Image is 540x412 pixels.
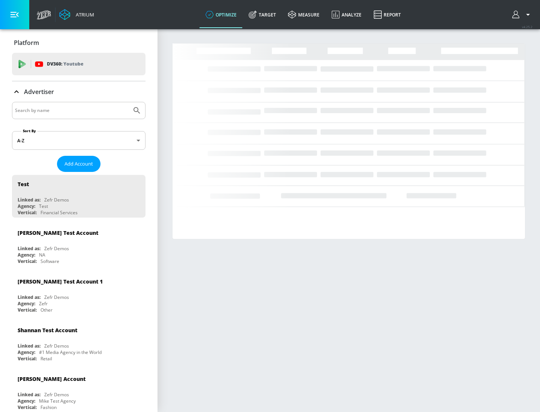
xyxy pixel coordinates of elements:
[18,294,40,300] div: Linked as:
[12,81,145,102] div: Advertiser
[282,1,325,28] a: measure
[40,355,52,362] div: Retail
[18,391,40,398] div: Linked as:
[39,398,76,404] div: Mike Test Agency
[199,1,243,28] a: optimize
[18,343,40,349] div: Linked as:
[325,1,367,28] a: Analyze
[44,245,69,252] div: Zefr Demos
[12,224,145,266] div: [PERSON_NAME] Test AccountLinked as:Zefr DemosAgency:NAVertical:Software
[18,307,37,313] div: Vertical:
[44,343,69,349] div: Zefr Demos
[367,1,407,28] a: Report
[522,25,532,29] span: v 4.25.2
[12,272,145,315] div: [PERSON_NAME] Test Account 1Linked as:Zefr DemosAgency:ZefrVertical:Other
[18,252,35,258] div: Agency:
[243,1,282,28] a: Target
[21,128,37,133] label: Sort By
[18,245,40,252] div: Linked as:
[40,258,59,264] div: Software
[73,11,94,18] div: Atrium
[39,203,48,209] div: Test
[18,398,35,404] div: Agency:
[18,229,98,236] div: [PERSON_NAME] Test Account
[18,300,35,307] div: Agency:
[18,375,85,382] div: [PERSON_NAME] Account
[12,32,145,53] div: Platform
[44,197,69,203] div: Zefr Demos
[14,39,39,47] p: Platform
[44,391,69,398] div: Zefr Demos
[12,321,145,364] div: Shannan Test AccountLinked as:Zefr DemosAgency:#1 Media Agency in the WorldVertical:Retail
[12,53,145,75] div: DV360: Youtube
[12,175,145,218] div: TestLinked as:Zefr DemosAgency:TestVertical:Financial Services
[59,9,94,20] a: Atrium
[39,252,45,258] div: NA
[18,197,40,203] div: Linked as:
[18,258,37,264] div: Vertical:
[64,160,93,168] span: Add Account
[15,106,129,115] input: Search by name
[40,209,78,216] div: Financial Services
[18,278,103,285] div: [PERSON_NAME] Test Account 1
[24,88,54,96] p: Advertiser
[18,327,77,334] div: Shannan Test Account
[63,60,83,68] p: Youtube
[12,131,145,150] div: A-Z
[47,60,83,68] p: DV360:
[18,209,37,216] div: Vertical:
[18,349,35,355] div: Agency:
[44,294,69,300] div: Zefr Demos
[40,307,52,313] div: Other
[57,156,100,172] button: Add Account
[40,404,57,411] div: Fashion
[18,181,29,188] div: Test
[39,300,48,307] div: Zefr
[18,404,37,411] div: Vertical:
[18,203,35,209] div: Agency:
[18,355,37,362] div: Vertical:
[39,349,102,355] div: #1 Media Agency in the World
